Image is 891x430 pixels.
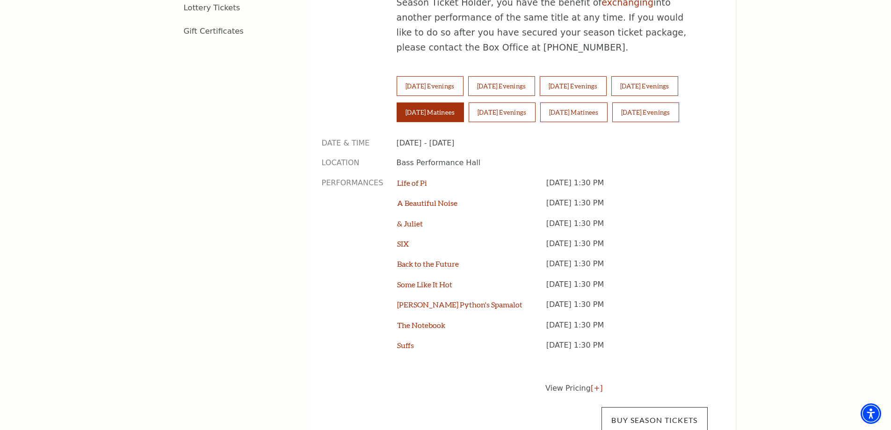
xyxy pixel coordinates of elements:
[322,138,383,148] p: Date & Time
[184,27,244,36] a: Gift Certificates
[546,299,708,320] p: [DATE] 1:30 PM
[397,280,452,289] a: Some Like It Hot
[397,76,464,96] button: [DATE] Evenings
[546,320,708,340] p: [DATE] 1:30 PM
[612,102,679,122] button: [DATE] Evenings
[397,158,708,168] p: Bass Performance Hall
[861,403,881,424] div: Accessibility Menu
[546,340,708,360] p: [DATE] 1:30 PM
[397,259,459,268] a: Back to the Future
[397,219,423,228] a: & Juliet
[397,138,708,148] p: [DATE] - [DATE]
[397,321,445,329] a: The Notebook
[546,178,708,198] p: [DATE] 1:30 PM
[546,219,708,239] p: [DATE] 1:30 PM
[546,198,708,218] p: [DATE] 1:30 PM
[546,239,708,259] p: [DATE] 1:30 PM
[540,102,608,122] button: [DATE] Matinees
[397,178,427,187] a: Life of Pi
[397,341,414,350] a: Suffs
[591,384,603,393] a: [+]
[611,76,678,96] button: [DATE] Evenings
[546,279,708,299] p: [DATE] 1:30 PM
[322,158,383,168] p: Location
[545,383,708,394] p: View Pricing
[397,300,522,309] a: [PERSON_NAME] Python's Spamalot
[540,76,607,96] button: [DATE] Evenings
[468,76,535,96] button: [DATE] Evenings
[546,259,708,279] p: [DATE] 1:30 PM
[322,178,384,361] p: Performances
[397,239,409,248] a: SIX
[184,3,240,12] a: Lottery Tickets
[397,102,464,122] button: [DATE] Matinees
[397,198,457,207] a: A Beautiful Noise
[469,102,536,122] button: [DATE] Evenings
